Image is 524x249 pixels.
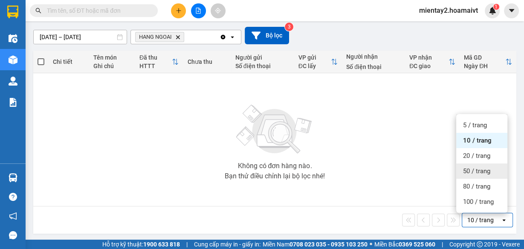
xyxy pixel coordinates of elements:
strong: 0708 023 035 - 0935 103 250 [290,241,368,248]
div: Bạn thử điều chỉnh lại bộ lọc nhé! [225,173,325,180]
img: solution-icon [9,98,17,107]
span: 50 / trang [463,167,490,175]
img: warehouse-icon [9,55,17,64]
svg: open [229,34,236,40]
div: Mã GD [464,54,505,61]
div: Ngày ĐH [464,63,505,69]
span: caret-down [508,7,515,14]
span: Miền Nam [263,240,368,249]
input: Selected HANG NGOAI. [186,33,187,41]
div: Đã thu [139,54,172,61]
div: Chi tiết [53,58,85,65]
img: icon-new-feature [489,7,496,14]
img: warehouse-icon [9,77,17,86]
span: search [35,8,41,14]
div: ĐC giao [409,63,449,69]
svg: Delete [175,34,180,40]
div: Không có đơn hàng nào. [237,163,312,169]
th: Toggle SortBy [460,51,516,73]
div: Số điện thoại [346,63,401,70]
input: Tìm tên, số ĐT hoặc mã đơn [47,6,148,15]
div: ĐC lấy [298,63,331,69]
sup: 1 [493,4,499,10]
img: logo-vxr [7,6,18,18]
button: caret-down [504,3,519,18]
span: | [186,240,188,249]
div: Số điện thoại [235,63,290,69]
div: VP gửi [298,54,331,61]
span: ⚪️ [370,243,372,246]
svg: open [501,217,507,223]
div: Ghi chú [93,63,131,69]
div: VP nhận [409,54,449,61]
span: message [9,231,17,239]
span: file-add [195,8,201,14]
span: HANG NGOAI, close by backspace [135,32,184,42]
div: Người nhận [346,53,401,60]
span: 1 [495,4,498,10]
img: svg+xml;base64,PHN2ZyBjbGFzcz0ibGlzdC1wbHVnX19zdmciIHhtbG5zPSJodHRwOi8vd3d3LnczLm9yZy8yMDAwL3N2Zy... [232,100,317,159]
div: Người gửi [235,54,290,61]
button: Bộ lọc [245,27,289,44]
ul: Menu [456,114,507,213]
th: Toggle SortBy [294,51,342,73]
div: Tên món [93,54,131,61]
span: 10 / trang [463,136,492,145]
span: 80 / trang [463,182,490,191]
img: warehouse-icon [9,34,17,43]
span: 100 / trang [463,197,494,206]
svg: Clear all [220,34,226,40]
span: notification [9,212,17,220]
button: aim [211,3,226,18]
button: file-add [191,3,206,18]
th: Toggle SortBy [405,51,460,73]
span: aim [215,8,221,14]
strong: 1900 633 818 [143,241,180,248]
img: warehouse-icon [9,173,17,182]
strong: 0369 525 060 [399,241,435,248]
span: Miền Bắc [374,240,435,249]
span: copyright [477,241,483,247]
span: 5 / trang [463,121,487,129]
th: Toggle SortBy [135,51,183,73]
sup: 3 [285,23,293,31]
span: plus [176,8,182,14]
div: Chưa thu [187,58,226,65]
span: Hỗ trợ kỹ thuật: [102,240,180,249]
span: 20 / trang [463,152,490,160]
div: 10 / trang [467,216,494,224]
input: Select a date range. [34,30,127,44]
span: | [442,240,443,249]
div: HTTT [139,63,172,69]
span: mientay2.hoamaivt [412,5,485,16]
span: question-circle [9,193,17,201]
span: Cung cấp máy in - giấy in: [194,240,261,249]
span: HANG NGOAI [139,34,172,40]
button: plus [171,3,186,18]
